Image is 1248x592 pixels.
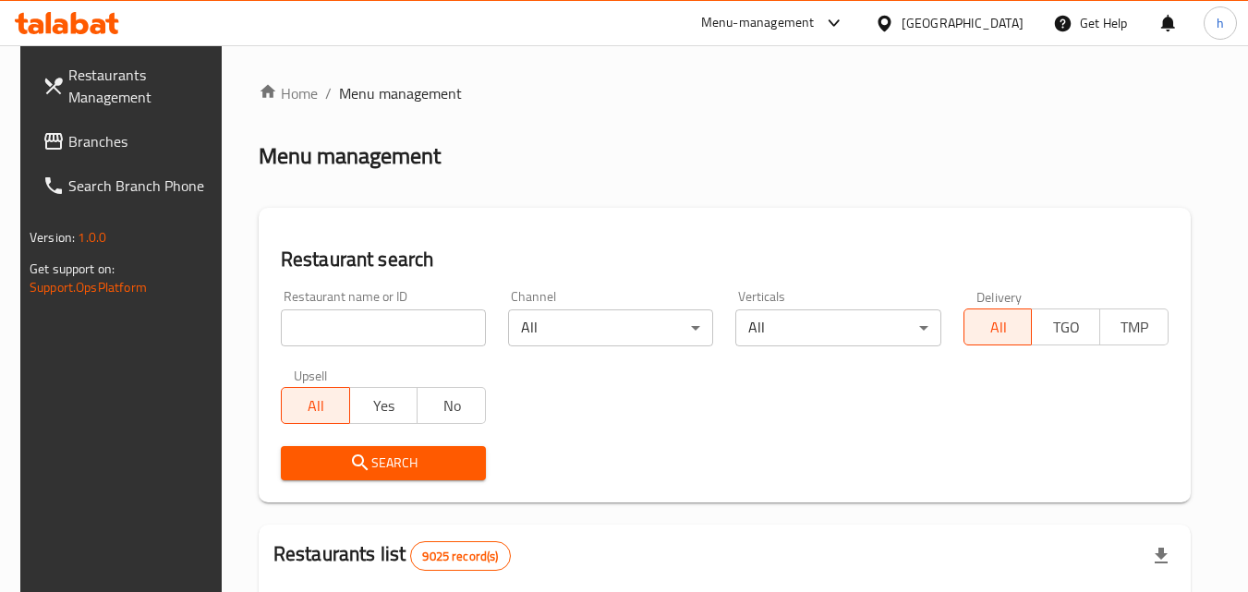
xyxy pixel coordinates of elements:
span: Branches [68,130,214,152]
button: All [963,308,1033,345]
span: TGO [1039,314,1093,341]
div: Export file [1139,534,1183,578]
a: Branches [28,119,229,163]
button: Yes [349,387,418,424]
div: [GEOGRAPHIC_DATA] [902,13,1024,33]
span: Yes [357,393,411,419]
h2: Menu management [259,141,441,171]
span: TMP [1108,314,1161,341]
button: TGO [1031,308,1100,345]
h2: Restaurants list [273,540,511,571]
div: Menu-management [701,12,815,34]
a: Search Branch Phone [28,163,229,208]
input: Search for restaurant name or ID.. [281,309,486,346]
button: Search [281,446,486,480]
span: Menu management [339,82,462,104]
span: All [289,393,343,419]
label: Upsell [294,368,328,381]
button: No [417,387,486,424]
a: Support.OpsPlatform [30,275,147,299]
span: Get support on: [30,257,115,281]
a: Home [259,82,318,104]
a: Restaurants Management [28,53,229,119]
button: All [281,387,350,424]
span: All [972,314,1025,341]
h2: Restaurant search [281,246,1169,273]
li: / [325,82,332,104]
button: TMP [1099,308,1169,345]
nav: breadcrumb [259,82,1191,104]
label: Delivery [976,290,1023,303]
div: Total records count [410,541,510,571]
span: 9025 record(s) [411,548,509,565]
div: All [735,309,940,346]
span: 1.0.0 [78,225,106,249]
span: h [1217,13,1224,33]
span: Restaurants Management [68,64,214,108]
span: Search Branch Phone [68,175,214,197]
span: Search [296,452,471,475]
span: No [425,393,479,419]
div: All [508,309,713,346]
span: Version: [30,225,75,249]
